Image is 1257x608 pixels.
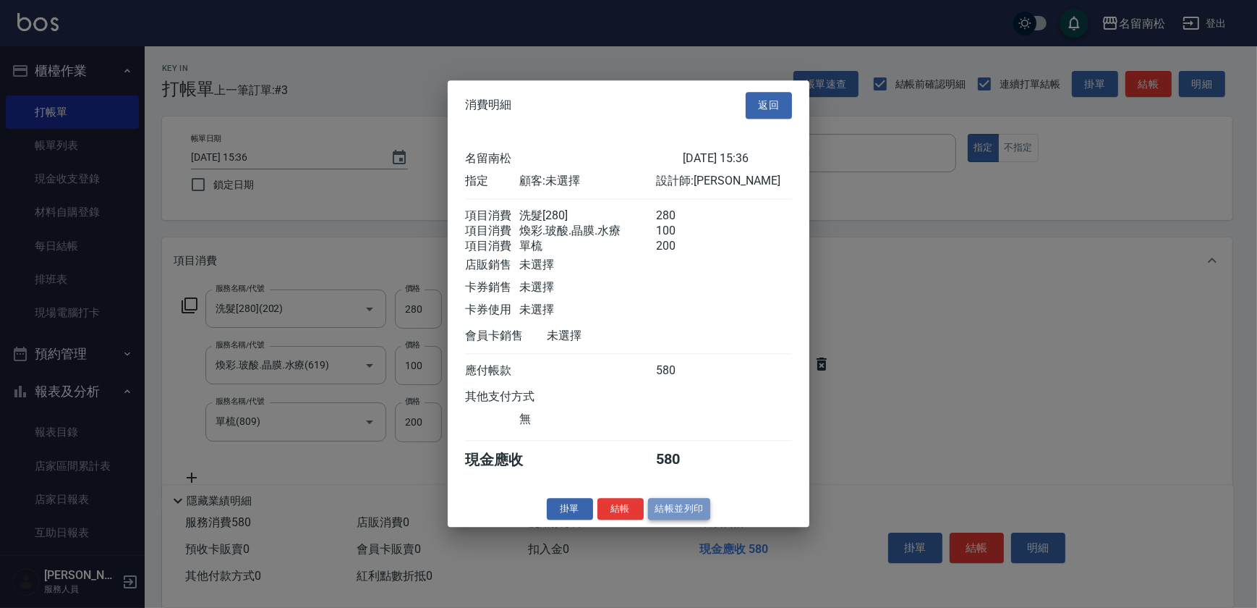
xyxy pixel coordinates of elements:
[547,329,683,344] div: 未選擇
[648,498,711,520] button: 結帳並列印
[519,174,655,189] div: 顧客: 未選擇
[465,329,547,344] div: 會員卡銷售
[547,498,593,520] button: 掛單
[465,280,519,295] div: 卡券銷售
[465,303,519,318] div: 卡券使用
[465,450,547,470] div: 現金應收
[519,303,655,318] div: 未選擇
[519,224,655,239] div: 煥彩.玻酸.晶膜.水療
[465,174,519,189] div: 指定
[656,224,710,239] div: 100
[683,151,792,166] div: [DATE] 15:36
[519,239,655,254] div: 單梳
[519,208,655,224] div: 洗髮[280]
[465,98,511,113] span: 消費明細
[746,92,792,119] button: 返回
[519,280,655,295] div: 未選擇
[465,239,519,254] div: 項目消費
[656,239,710,254] div: 200
[656,208,710,224] div: 280
[465,258,519,273] div: 店販銷售
[465,151,683,166] div: 名留南松
[465,224,519,239] div: 項目消費
[465,208,519,224] div: 項目消費
[656,363,710,379] div: 580
[597,498,644,520] button: 結帳
[465,363,519,379] div: 應付帳款
[519,258,655,273] div: 未選擇
[519,412,655,427] div: 無
[656,450,710,470] div: 580
[465,389,574,405] div: 其他支付方式
[656,174,792,189] div: 設計師: [PERSON_NAME]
